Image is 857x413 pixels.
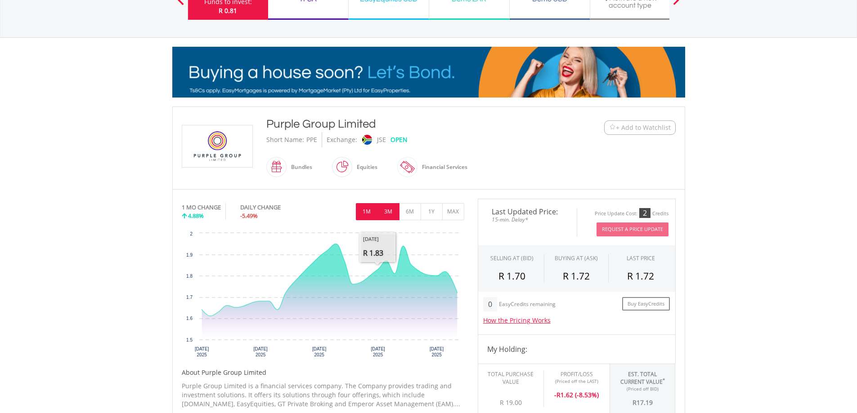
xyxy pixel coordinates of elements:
[186,338,193,342] text: 1.5
[172,47,685,98] img: EasyMortage Promotion Banner
[186,316,193,321] text: 1.6
[442,203,464,220] button: MAX
[182,368,464,377] h5: About Purple Group Limited
[616,123,671,132] span: + Add to Watchlist
[186,295,193,300] text: 1.7
[498,270,525,282] span: R 1.70
[622,297,670,311] a: Buy EasyCredits
[652,210,669,217] div: Credits
[182,382,464,409] p: Purple Group Limited is a financial services company. The Company provides trading and investment...
[485,215,570,224] span: 15-min. Delay*
[327,132,357,147] div: Exchange:
[485,208,570,215] span: Last Updated Price:
[561,391,599,399] span: 1.62 (-8.53%)
[356,203,378,220] button: 1M
[312,346,326,357] text: [DATE] 2025
[429,346,444,357] text: [DATE] 2025
[555,254,598,262] span: BUYING AT (ASK)
[595,210,637,217] div: Price Update Cost:
[487,344,666,355] h4: My Holding:
[421,203,443,220] button: 1Y
[182,203,221,212] div: 1 MO CHANGE
[627,270,654,282] span: R 1.72
[499,301,556,309] div: EasyCredits remaining
[188,212,204,220] span: 4.88%
[485,370,537,386] div: Total Purchase Value
[186,274,193,279] text: 1.8
[371,346,385,357] text: [DATE] 2025
[362,135,372,145] img: jse.png
[551,384,603,400] div: R
[390,132,408,147] div: OPEN
[554,391,556,399] span: -
[240,212,258,220] span: -5.49%
[417,156,467,178] div: Financial Services
[287,156,312,178] div: Bundles
[377,203,399,220] button: 3M
[182,229,464,364] svg: Interactive chart
[266,132,304,147] div: Short Name:
[352,156,377,178] div: Equities
[377,132,386,147] div: JSE
[639,208,651,218] div: 2
[186,253,193,258] text: 1.9
[483,297,497,311] div: 0
[597,222,669,236] button: Request A Price Update
[253,346,268,357] text: [DATE] 2025
[490,254,534,262] div: SELLING AT (BID)
[609,124,616,131] img: Watchlist
[219,6,237,15] span: R 0.81
[617,370,669,386] div: Est. Total Current Value
[627,254,655,262] div: LAST PRICE
[184,125,251,167] img: EQU.ZA.PPE.png
[240,203,311,212] div: DAILY CHANGE
[551,370,603,378] div: Profit/Loss
[637,398,653,407] span: 17.19
[563,270,590,282] span: R 1.72
[617,392,669,407] div: R
[500,398,522,407] span: R 19.00
[604,120,676,135] button: Watchlist + Add to Watchlist
[551,378,603,384] div: (Priced off the LAST)
[483,316,551,324] a: How the Pricing Works
[617,386,669,392] div: (Priced off BID)
[194,346,209,357] text: [DATE] 2025
[306,132,317,147] div: PPE
[182,229,464,364] div: Chart. Highcharts interactive chart.
[190,231,193,236] text: 2
[266,116,549,132] div: Purple Group Limited
[399,203,421,220] button: 6M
